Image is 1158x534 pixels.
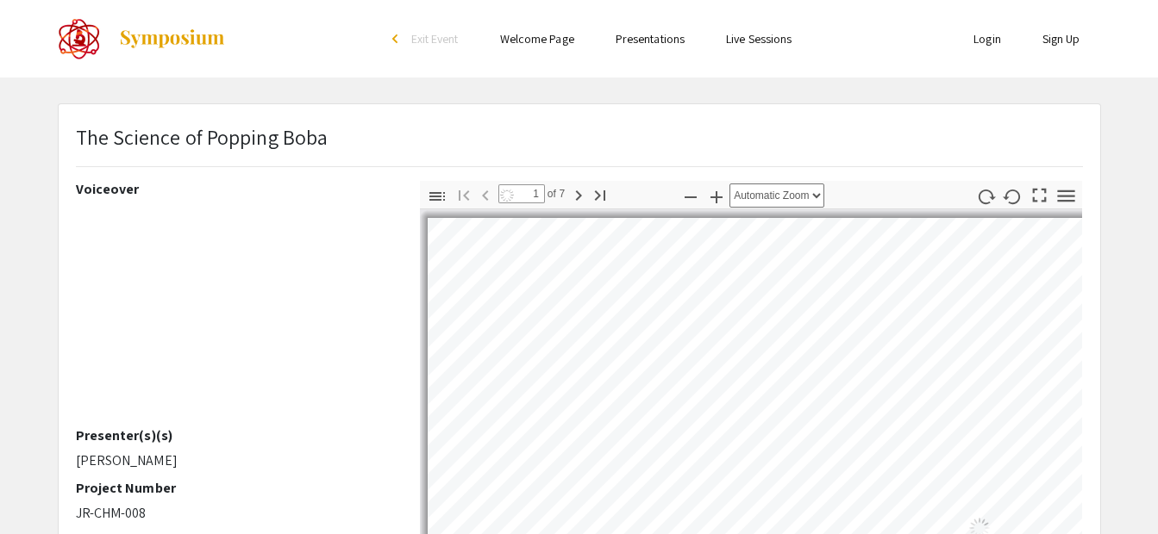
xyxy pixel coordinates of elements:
[423,183,452,208] button: Toggle Sidebar
[58,17,226,60] a: The 2022 CoorsTek Denver Metro Regional Science and Engineering Fair
[998,183,1027,208] button: Rotate Counterclockwise
[500,31,574,47] a: Welcome Page
[76,204,394,427] iframe: YouTube video player
[971,183,1000,208] button: Rotate Clockwise
[564,182,593,207] button: Next Page
[76,427,394,444] h2: Presenter(s)(s)
[545,184,566,203] span: of 7
[1051,183,1080,208] button: Tools
[58,17,101,60] img: The 2022 CoorsTek Denver Metro Regional Science and Engineering Fair
[76,450,394,471] p: [PERSON_NAME]
[1042,31,1080,47] a: Sign Up
[973,31,1001,47] a: Login
[449,182,479,207] button: Go to First Page
[471,182,500,207] button: Previous Page
[616,31,685,47] a: Presentations
[585,182,615,207] button: Go to Last Page
[76,503,394,524] p: JR-CHM-008
[498,184,545,203] input: Page
[76,181,394,197] h2: Voiceover
[726,31,792,47] a: Live Sessions
[729,183,824,208] select: Zoom
[76,121,329,152] p: The Science of Popping Boba
[1024,181,1054,206] button: Switch to Presentation Mode
[411,31,459,47] span: Exit Event
[76,480,394,496] h2: Project Number
[13,456,73,521] iframe: Chat
[702,183,731,208] button: Zoom In
[676,183,705,208] button: Zoom Out
[392,34,403,44] div: arrow_back_ios
[118,28,226,49] img: Symposium by ForagerOne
